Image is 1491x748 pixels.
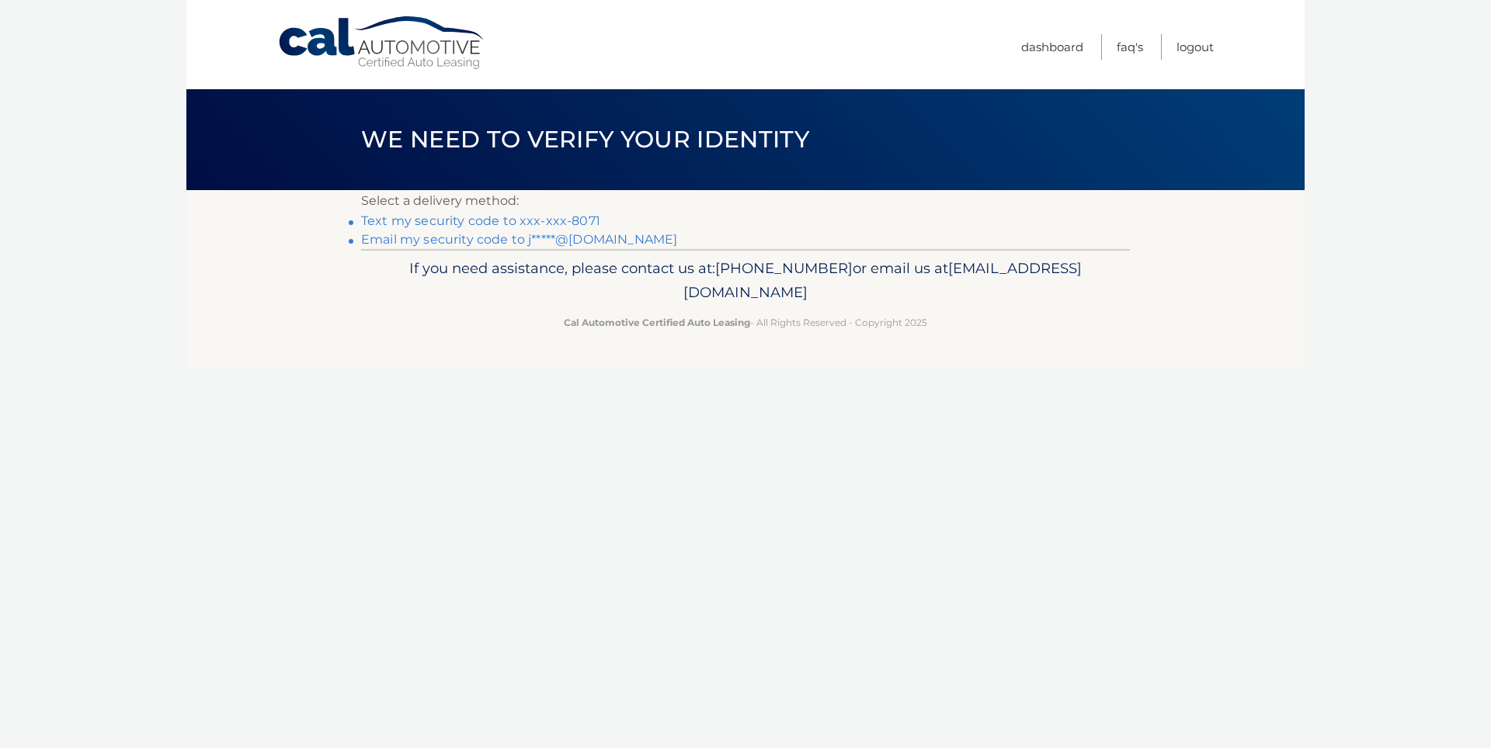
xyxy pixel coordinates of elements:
[1021,34,1083,60] a: Dashboard
[1176,34,1214,60] a: Logout
[361,125,809,154] span: We need to verify your identity
[371,256,1120,306] p: If you need assistance, please contact us at: or email us at
[361,190,1130,212] p: Select a delivery method:
[361,213,600,228] a: Text my security code to xxx-xxx-8071
[371,314,1120,331] p: - All Rights Reserved - Copyright 2025
[277,16,487,71] a: Cal Automotive
[715,259,853,277] span: [PHONE_NUMBER]
[361,232,677,247] a: Email my security code to j*****@[DOMAIN_NAME]
[1117,34,1143,60] a: FAQ's
[564,317,750,328] strong: Cal Automotive Certified Auto Leasing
